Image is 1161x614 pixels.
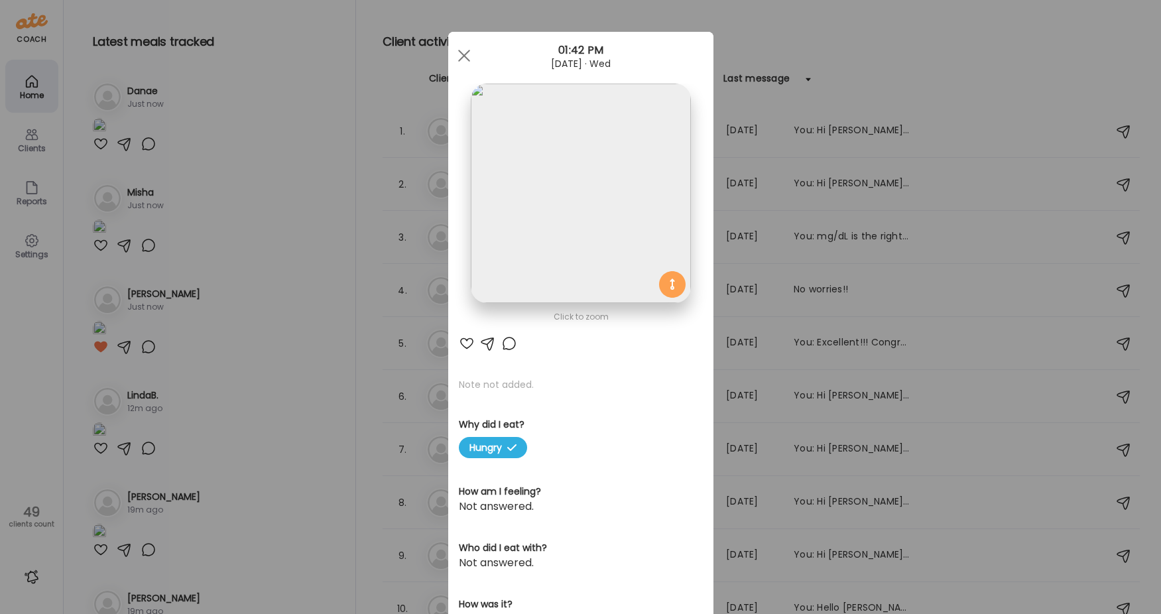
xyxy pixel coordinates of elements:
img: images%2F9HBKZMAjsQgjWYw0dDklNQEIjOI2%2FFgA6M7WOTdJ9vFcKMtfx%2FHkJALsnsVIj0YnYE6gw1_1080 [471,84,690,303]
h3: Why did I eat? [459,418,703,432]
div: [DATE] · Wed [448,58,713,69]
div: Not answered. [459,499,703,515]
h3: How am I feeling? [459,485,703,499]
span: Hungry [459,437,527,458]
p: Note not added. [459,378,703,391]
div: Not answered. [459,555,703,571]
h3: How was it? [459,597,703,611]
div: 01:42 PM [448,42,713,58]
h3: Who did I eat with? [459,541,703,555]
div: Click to zoom [459,309,703,325]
